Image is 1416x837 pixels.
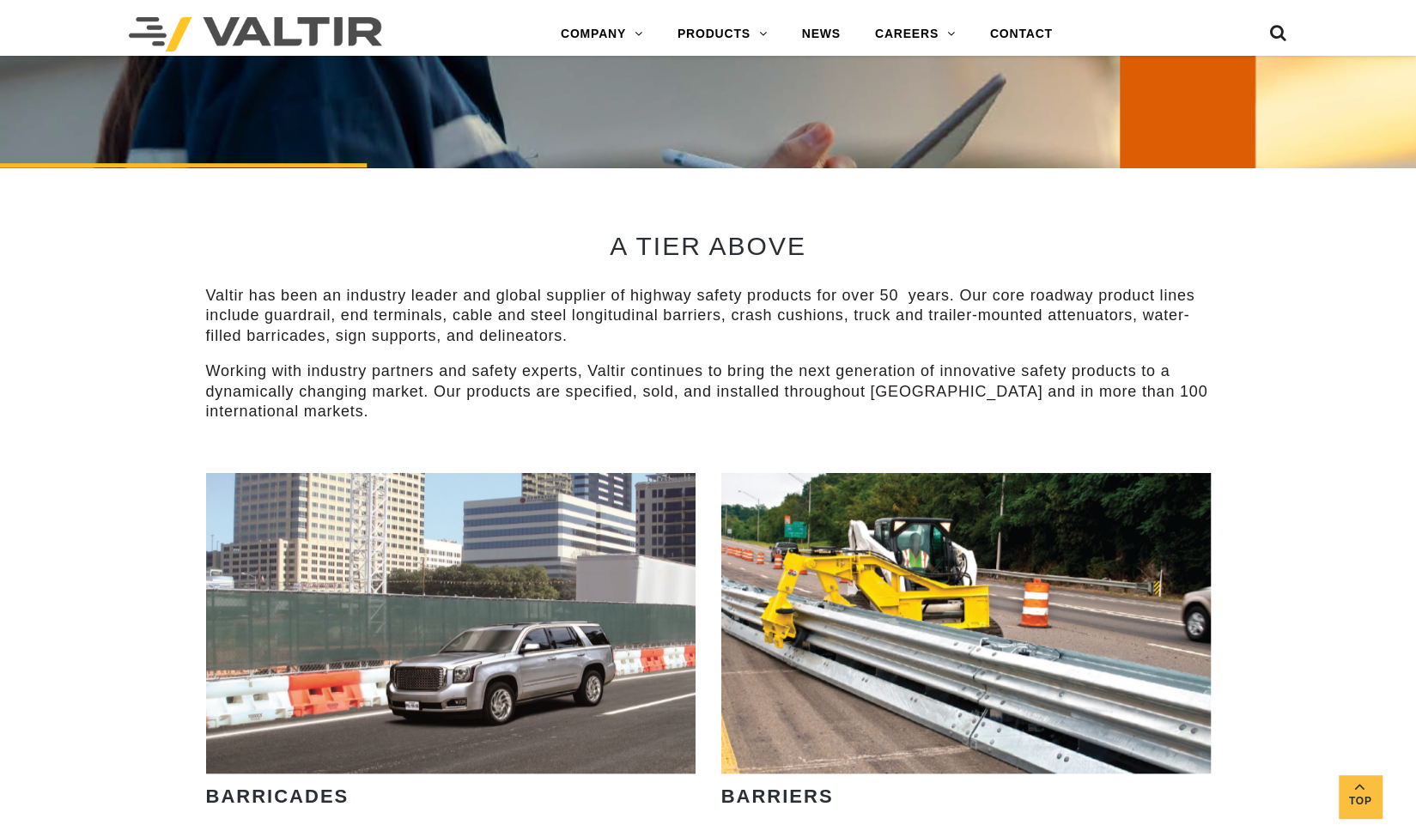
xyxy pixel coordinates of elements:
a: CAREERS [858,17,973,52]
a: CONTACT [973,17,1070,52]
span: Top [1339,792,1382,812]
img: Valtir [129,17,382,52]
h2: A TIER ABOVE [206,232,1211,260]
strong: BARRICADES [206,785,349,807]
p: Working with industry partners and safety experts, Valtir continues to bring the next generation ... [206,361,1211,422]
a: COMPANY [544,17,660,52]
a: PRODUCTS [660,17,785,52]
strong: BARRIERS [721,785,834,807]
a: NEWS [785,17,858,52]
a: Top [1339,775,1382,818]
p: Valtir has been an industry leader and global supplier of highway safety products for over 50 yea... [206,286,1211,346]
